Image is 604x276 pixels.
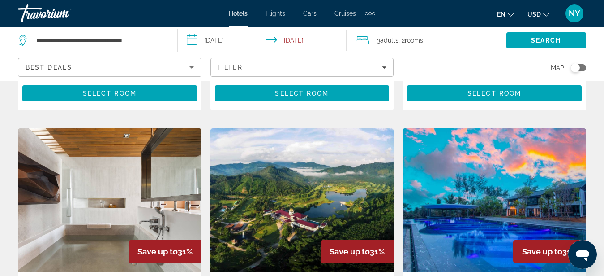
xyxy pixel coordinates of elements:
button: User Menu [563,4,586,23]
img: Casa de La Flora [18,128,201,272]
a: Flights [266,10,285,17]
mat-select: Sort by [26,62,194,73]
span: Best Deals [26,64,72,71]
iframe: Кнопка запуска окна обмена сообщениями [568,240,597,269]
a: Cars [303,10,317,17]
button: Select Room [407,85,582,101]
button: Select Room [215,85,390,101]
span: Save up to [522,247,562,256]
span: Select Room [467,90,521,97]
span: NY [569,9,580,18]
button: Change language [497,8,514,21]
button: Travelers: 3 adults, 0 children [347,27,506,54]
button: Toggle map [564,64,586,72]
button: Extra navigation items [365,6,375,21]
span: Select Room [275,90,329,97]
button: Select Room [22,85,197,101]
img: Katathong Golf Resort & Spa [210,128,394,272]
div: 31% [129,240,201,263]
span: Select Room [83,90,137,97]
button: Search [506,32,586,48]
div: 31% [513,240,586,263]
span: , 2 [398,34,423,47]
input: Search hotel destination [35,34,164,47]
span: Adults [380,37,398,44]
button: Change currency [527,8,549,21]
img: Baba Beach Club Natai Luxury Pool Villa Hotel by Sri panwa [403,128,586,272]
a: Travorium [18,2,107,25]
a: Select Room [22,87,197,97]
span: Save up to [330,247,370,256]
span: 3 [377,34,398,47]
span: Map [551,61,564,74]
button: Select check in and out date [178,27,347,54]
div: 31% [321,240,394,263]
span: Save up to [137,247,178,256]
a: Hotels [229,10,248,17]
a: Select Room [215,87,390,97]
a: Cruises [334,10,356,17]
span: Search [531,37,561,44]
span: rooms [405,37,423,44]
span: Filter [218,64,243,71]
span: USD [527,11,541,18]
a: Select Room [407,87,582,97]
span: en [497,11,505,18]
button: Filters [210,58,394,77]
